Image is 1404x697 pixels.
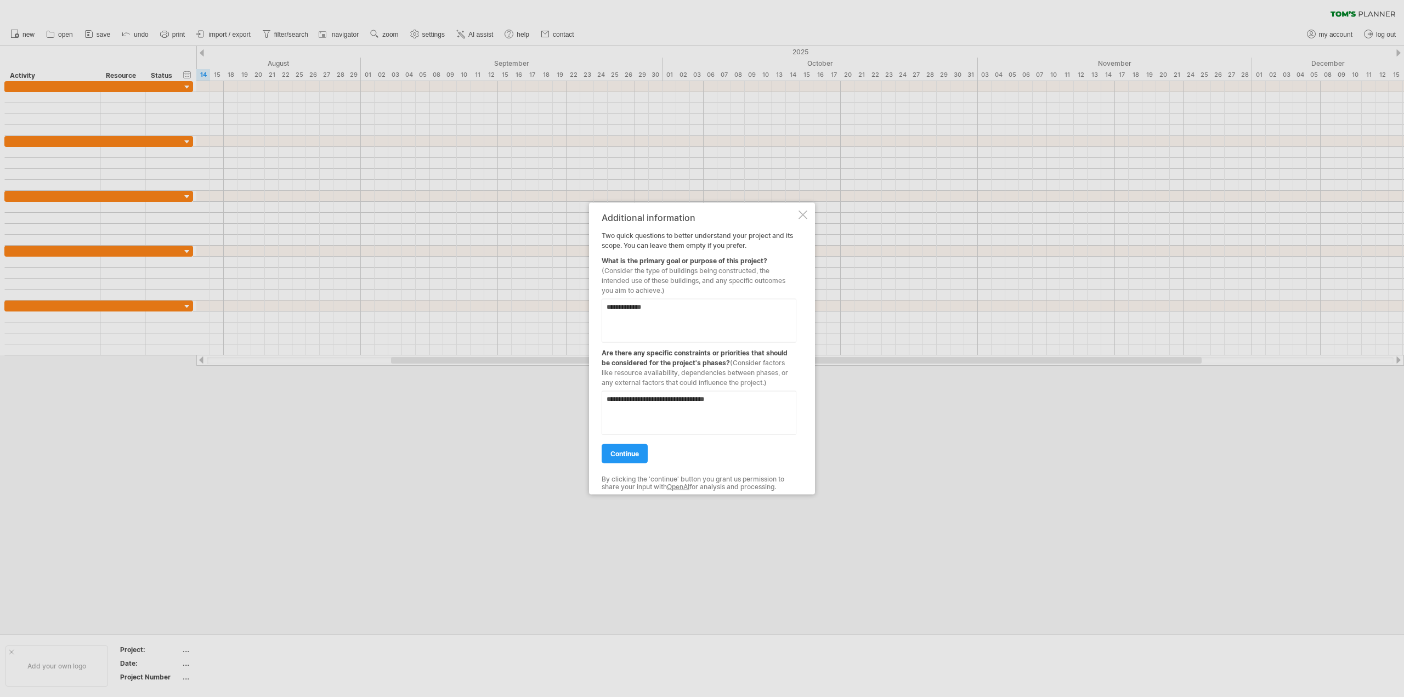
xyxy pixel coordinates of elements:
[610,449,639,457] span: continue
[602,266,785,294] span: (Consider the type of buildings being constructed, the intended use of these buildings, and any s...
[602,212,796,485] div: Two quick questions to better understand your project and its scope. You can leave them empty if ...
[602,358,788,386] span: (Consider factors like resource availability, dependencies between phases, or any external factor...
[602,475,796,491] div: By clicking the 'continue' button you grant us permission to share your input with for analysis a...
[602,250,796,295] div: What is the primary goal or purpose of this project?
[667,483,689,491] a: OpenAI
[602,342,796,387] div: Are there any specific constraints or priorities that should be considered for the project's phases?
[602,212,796,222] div: Additional information
[602,444,648,463] a: continue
